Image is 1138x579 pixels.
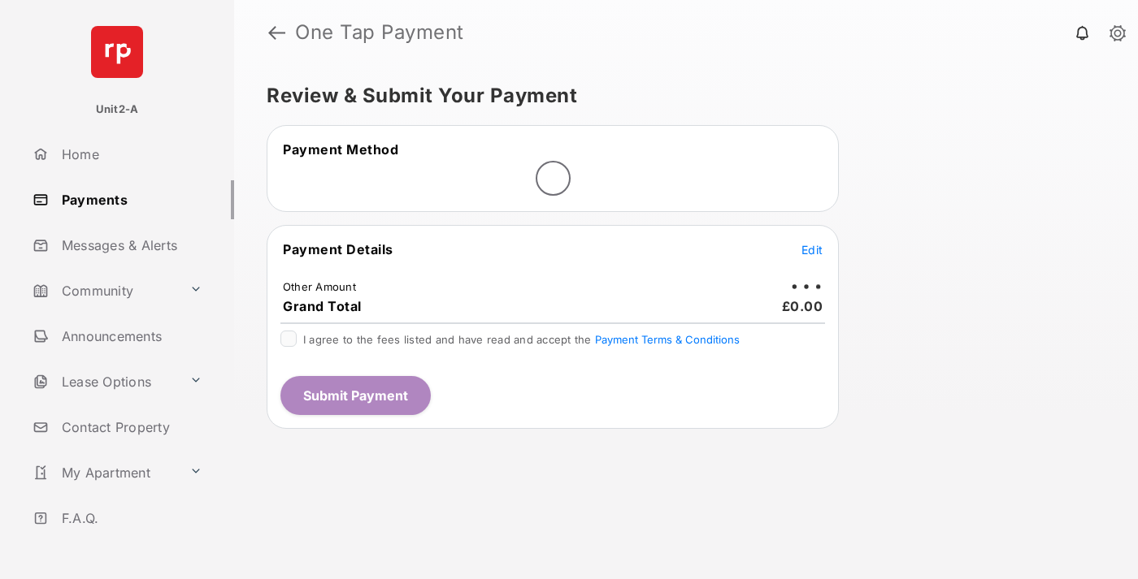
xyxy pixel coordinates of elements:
[295,23,464,42] strong: One Tap Payment
[303,333,740,346] span: I agree to the fees listed and have read and accept the
[283,141,398,158] span: Payment Method
[96,102,139,118] p: Unit2-A
[26,453,183,492] a: My Apartment
[801,243,823,257] span: Edit
[26,180,234,219] a: Payments
[91,26,143,78] img: svg+xml;base64,PHN2ZyB4bWxucz0iaHR0cDovL3d3dy53My5vcmcvMjAwMC9zdmciIHdpZHRoPSI2NCIgaGVpZ2h0PSI2NC...
[26,499,234,538] a: F.A.Q.
[782,298,823,314] span: £0.00
[283,241,393,257] span: Payment Details
[280,376,431,415] button: Submit Payment
[26,317,234,356] a: Announcements
[282,279,357,294] td: Other Amount
[26,408,234,447] a: Contact Property
[283,298,362,314] span: Grand Total
[595,333,740,346] button: I agree to the fees listed and have read and accept the
[801,241,823,257] button: Edit
[267,86,1092,106] h5: Review & Submit Your Payment
[26,362,183,401] a: Lease Options
[26,271,183,310] a: Community
[26,226,234,265] a: Messages & Alerts
[26,135,234,174] a: Home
